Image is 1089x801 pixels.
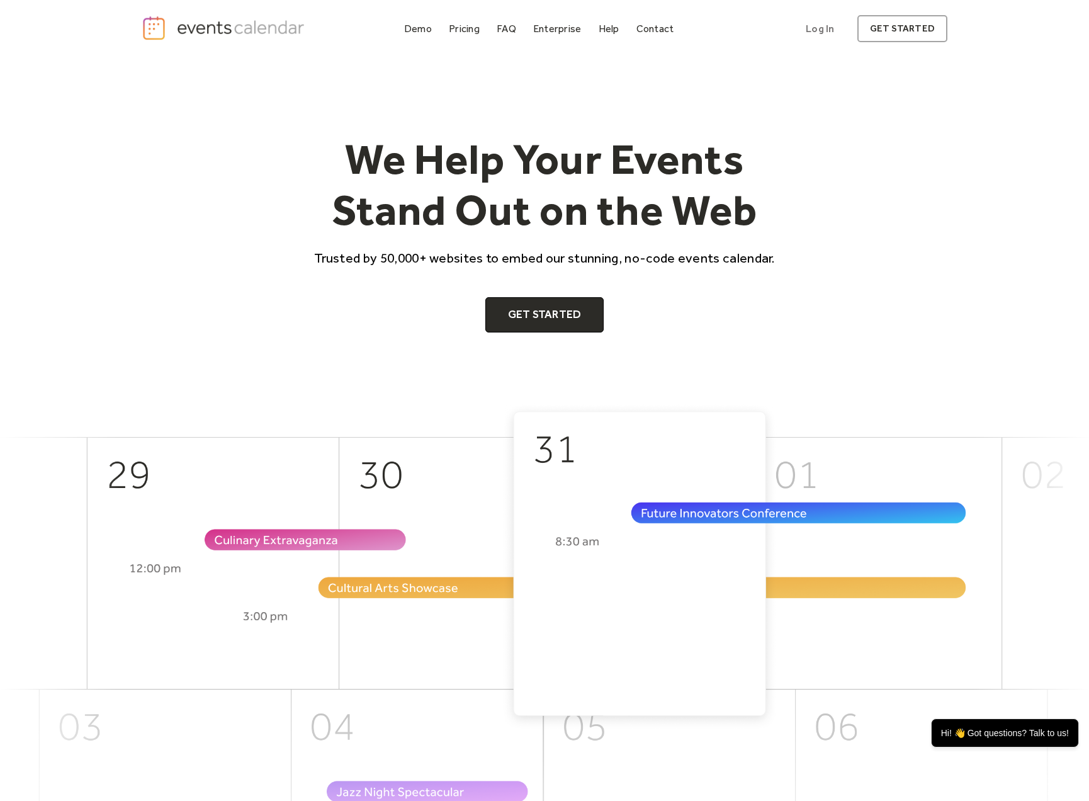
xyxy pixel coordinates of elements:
p: Trusted by 50,000+ websites to embed our stunning, no-code events calendar. [303,249,786,267]
div: FAQ [497,25,516,32]
a: Enterprise [528,20,586,37]
a: Demo [399,20,437,37]
div: Enterprise [533,25,581,32]
div: Demo [404,25,432,32]
a: Help [594,20,624,37]
a: Get Started [485,297,604,332]
a: Contact [631,20,679,37]
h1: We Help Your Events Stand Out on the Web [303,133,786,236]
a: Log In [793,15,847,42]
a: FAQ [492,20,521,37]
div: Contact [636,25,674,32]
div: Pricing [449,25,480,32]
div: Help [599,25,619,32]
a: get started [857,15,947,42]
a: home [142,15,308,41]
a: Pricing [444,20,485,37]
